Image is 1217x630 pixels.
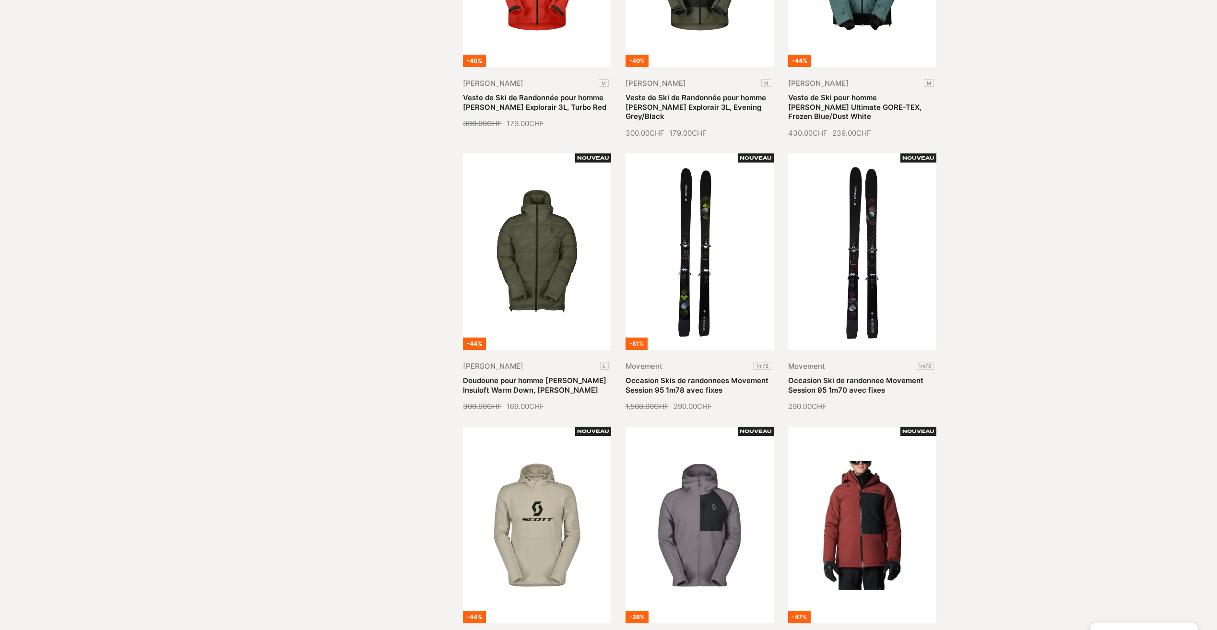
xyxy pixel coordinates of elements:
[626,93,766,121] a: Veste de Ski de Randonnée pour homme [PERSON_NAME] Explorair 3L, Evening Grey/Black
[626,376,768,395] a: Occasion Skis de randonnees Movement Session 95 1m78 avec fixes
[463,93,606,112] a: Veste de Ski de Randonnée pour homme [PERSON_NAME] Explorair 3L, Turbo Red
[463,376,606,395] a: Doudoune pour homme [PERSON_NAME] Insuloft Warm Down, [PERSON_NAME]
[788,376,923,395] a: Occasion Ski de randonnee Movement Session 95 1m70 avec fixes
[788,93,922,121] a: Veste de Ski pour homme [PERSON_NAME] Ultimate GORE-TEX, Frozen Blue/Dust White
